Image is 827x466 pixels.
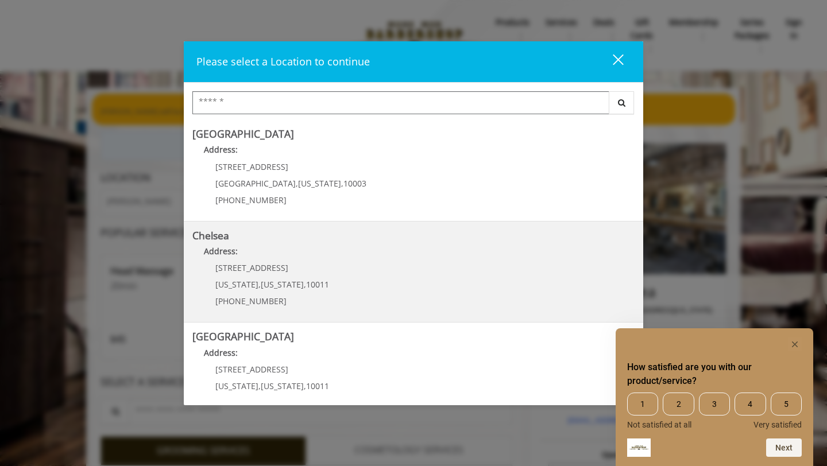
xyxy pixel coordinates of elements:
[592,50,631,73] button: close dialog
[788,337,802,351] button: Hide survey
[215,161,288,172] span: [STREET_ADDRESS]
[699,393,730,415] span: 3
[600,53,623,71] div: close dialog
[192,228,229,242] b: Chelsea
[215,397,287,408] span: [PHONE_NUMBER]
[192,329,294,343] b: [GEOGRAPHIC_DATA]
[306,380,329,391] span: 10011
[296,178,298,189] span: ,
[615,99,628,107] i: Search button
[306,279,329,290] span: 10011
[204,144,238,155] b: Address:
[627,337,802,457] div: How satisfied are you with our product/service? Select an option from 1 to 5, with 1 being Not sa...
[343,178,366,189] span: 10003
[215,279,258,290] span: [US_STATE]
[298,178,341,189] span: [US_STATE]
[204,246,238,257] b: Address:
[627,420,691,429] span: Not satisfied at all
[204,347,238,358] b: Address:
[627,360,802,388] h2: How satisfied are you with our product/service? Select an option from 1 to 5, with 1 being Not sa...
[258,279,261,290] span: ,
[215,380,258,391] span: [US_STATE]
[215,364,288,375] span: [STREET_ADDRESS]
[771,393,802,415] span: 5
[215,178,296,189] span: [GEOGRAPHIC_DATA]
[261,279,304,290] span: [US_STATE]
[627,393,658,415] span: 1
[215,296,287,306] span: [PHONE_NUMBER]
[663,393,694,415] span: 2
[215,262,288,273] span: [STREET_ADDRESS]
[261,380,304,391] span: [US_STATE]
[258,380,261,391] span: ,
[192,127,294,141] b: [GEOGRAPHIC_DATA]
[304,279,306,290] span: ,
[196,55,370,68] span: Please select a Location to continue
[341,178,343,189] span: ,
[215,195,287,205] span: [PHONE_NUMBER]
[192,91,635,120] div: Center Select
[627,393,802,429] div: How satisfied are you with our product/service? Select an option from 1 to 5, with 1 being Not sa...
[192,91,609,114] input: Search Center
[304,380,306,391] span: ,
[766,438,802,457] button: Next question
[735,393,766,415] span: 4
[753,420,802,429] span: Very satisfied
